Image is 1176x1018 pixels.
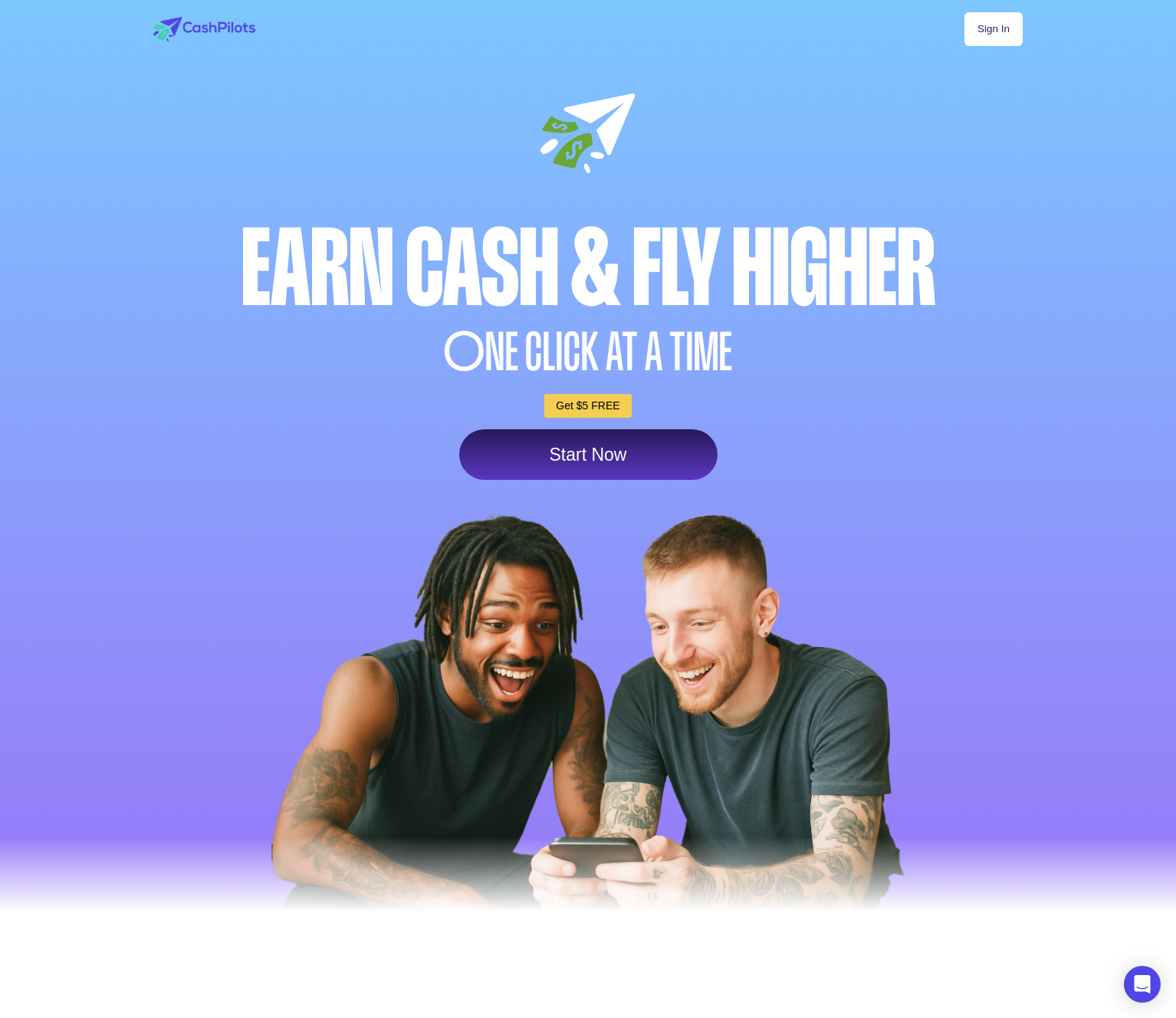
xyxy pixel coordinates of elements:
div: Earn Cash & Fly higher [149,215,1027,322]
img: logo [153,17,255,41]
div: NE CLICK AT A TIME [149,326,1027,379]
a: Sign In [964,12,1023,46]
span: O [444,326,485,379]
div: Open Intercom Messenger [1124,966,1161,1003]
a: Get $5 FREE [544,394,631,418]
a: Start Now [459,429,718,480]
